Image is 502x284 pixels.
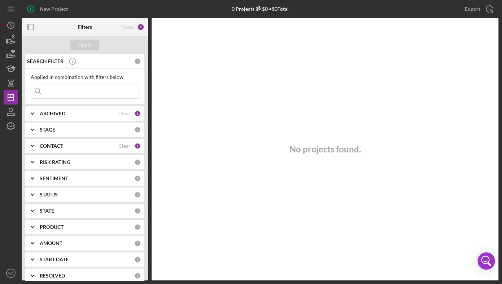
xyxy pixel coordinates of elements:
button: WF [4,266,18,280]
div: 0 [134,240,141,247]
b: SEARCH FILTER [27,58,64,64]
div: Export [465,2,480,16]
div: 2 [137,23,144,31]
div: Reset [121,24,134,30]
div: 0 [134,224,141,230]
div: 0 [134,208,141,214]
b: AMOUNT [40,240,62,246]
div: 0 [134,256,141,263]
div: 0 [134,191,141,198]
button: Apply [70,40,99,50]
div: New Project [40,2,68,16]
div: Applied in combination with filters below [31,74,139,80]
b: CONTACT [40,143,63,149]
button: New Project [22,2,75,16]
div: 0 [134,272,141,279]
b: PRODUCT [40,224,64,230]
div: Clear [118,143,131,149]
text: WF [8,271,14,275]
b: Filters [78,24,92,30]
div: 0 [134,127,141,133]
b: RESOLVED [40,273,65,279]
div: 1 [134,143,141,149]
div: $0 [254,6,267,12]
div: Open Intercom Messenger [477,252,495,270]
h3: No projects found. [289,144,361,154]
b: STATE [40,208,54,214]
b: ARCHIVED [40,111,65,116]
b: SENTIMENT [40,176,68,181]
b: START DATE [40,257,69,262]
b: STAGE [40,127,55,133]
div: Apply [78,40,92,50]
div: 0 [134,58,141,65]
b: RISK RATING [40,159,70,165]
div: 1 [134,110,141,117]
div: 0 [134,159,141,165]
button: Export [458,2,498,16]
div: Clear [118,111,131,116]
div: 0 Projects • $0 Total [231,6,288,12]
b: STATUS [40,192,58,198]
div: 0 [134,175,141,182]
